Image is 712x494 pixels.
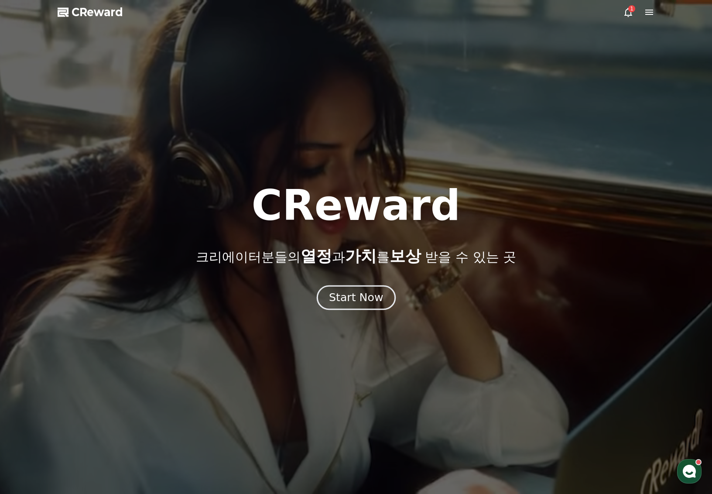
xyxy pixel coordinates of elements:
button: Start Now [316,285,395,310]
span: 열정 [301,247,332,265]
a: 1 [623,7,633,17]
a: 설정 [113,277,168,298]
span: 가치 [345,247,377,265]
a: 대화 [58,277,113,298]
span: 보상 [390,247,421,265]
a: 홈 [3,277,58,298]
p: 크리에이터분들의 과 를 받을 수 있는 곳 [196,247,516,265]
a: Start Now [318,295,394,303]
span: 설정 [135,290,145,297]
h1: CReward [251,185,460,226]
a: CReward [58,5,123,19]
span: 대화 [80,290,90,297]
div: 1 [628,5,635,12]
span: 홈 [27,290,33,297]
div: Start Now [329,290,383,305]
span: CReward [72,5,123,19]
